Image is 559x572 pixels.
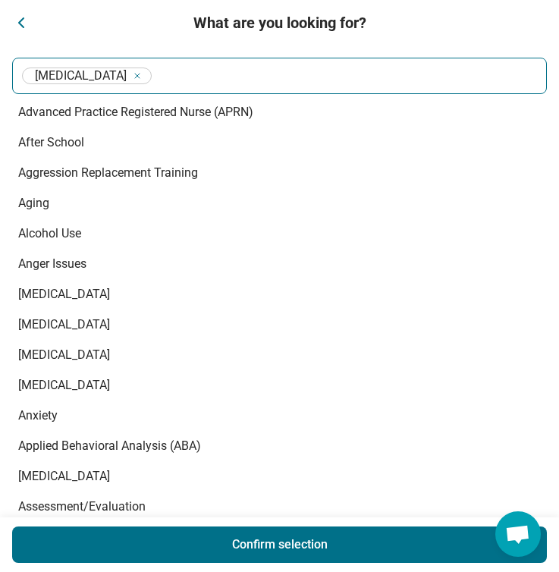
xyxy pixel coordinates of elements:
[133,71,142,80] button: Depression
[18,164,523,182] span: Aggression Replacement Training
[18,316,523,334] span: [MEDICAL_DATA]
[12,526,547,563] button: Confirm selection
[12,12,30,33] button: Close
[18,437,523,455] span: Applied Behavioral Analysis (ABA)
[18,498,523,516] span: Assessment/Evaluation
[18,285,523,303] span: [MEDICAL_DATA]
[18,194,523,212] span: Aging
[18,103,523,121] span: Advanced Practice Registered Nurse (APRN)
[22,68,152,84] div: Depression
[18,134,523,152] span: After School
[12,100,547,517] div: Subjects
[42,12,517,33] h3: What are you looking for?
[18,407,523,425] span: Anxiety
[18,467,523,486] span: [MEDICAL_DATA]
[35,68,127,83] span: [MEDICAL_DATA]
[18,376,523,394] span: [MEDICAL_DATA]
[18,225,523,243] span: Alcohol Use
[18,255,523,273] span: Anger Issues
[18,346,523,364] span: [MEDICAL_DATA]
